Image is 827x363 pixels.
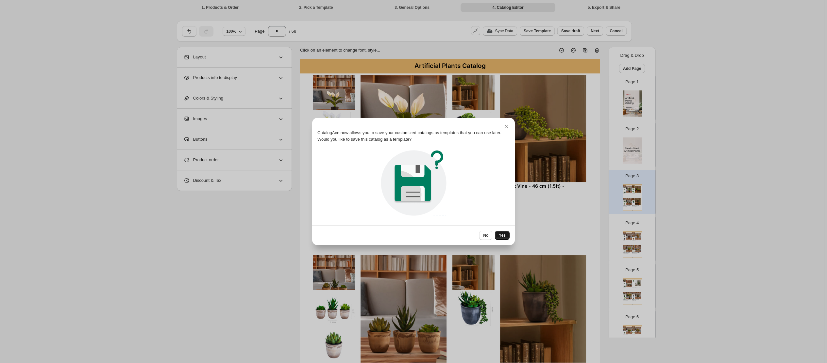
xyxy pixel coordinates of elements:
[483,233,488,238] span: No
[499,233,506,238] span: Yes
[379,148,449,218] img: pickTemplate
[317,130,510,143] p: CatalogAce now allows you to save your customized catalogs as templates that you can use later. W...
[479,231,492,240] button: No
[495,231,510,240] button: Yes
